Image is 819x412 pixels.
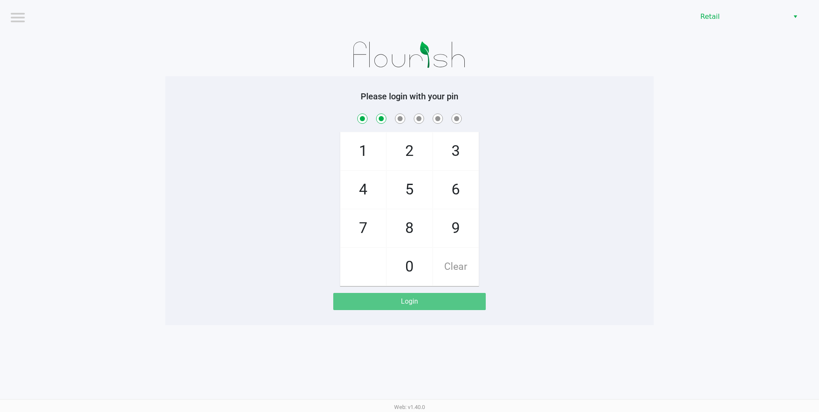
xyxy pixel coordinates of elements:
span: 9 [433,209,478,247]
h5: Please login with your pin [172,91,647,102]
span: 1 [341,132,386,170]
span: 0 [387,248,432,286]
span: 7 [341,209,386,247]
span: 5 [387,171,432,209]
button: Select [789,9,801,24]
span: Web: v1.40.0 [394,404,425,410]
span: 6 [433,171,478,209]
span: 8 [387,209,432,247]
span: Retail [700,12,784,22]
span: 3 [433,132,478,170]
span: 4 [341,171,386,209]
span: Clear [433,248,478,286]
span: 2 [387,132,432,170]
